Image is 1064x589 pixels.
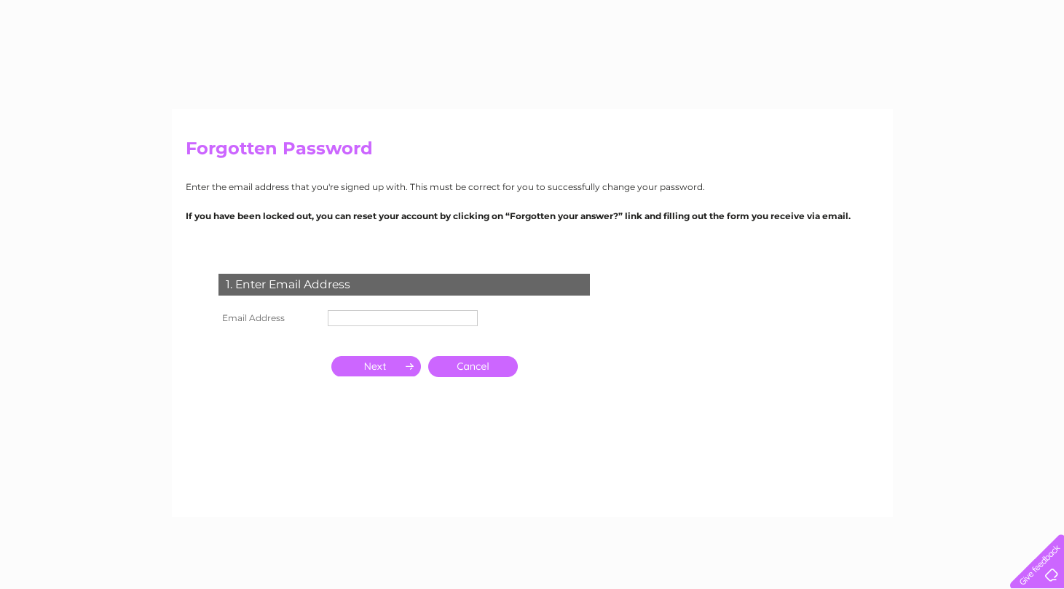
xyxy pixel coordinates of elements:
[186,138,879,166] h2: Forgotten Password
[186,209,879,223] p: If you have been locked out, you can reset your account by clicking on “Forgotten your answer?” l...
[428,356,518,377] a: Cancel
[186,180,879,194] p: Enter the email address that you're signed up with. This must be correct for you to successfully ...
[215,307,324,330] th: Email Address
[218,274,590,296] div: 1. Enter Email Address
